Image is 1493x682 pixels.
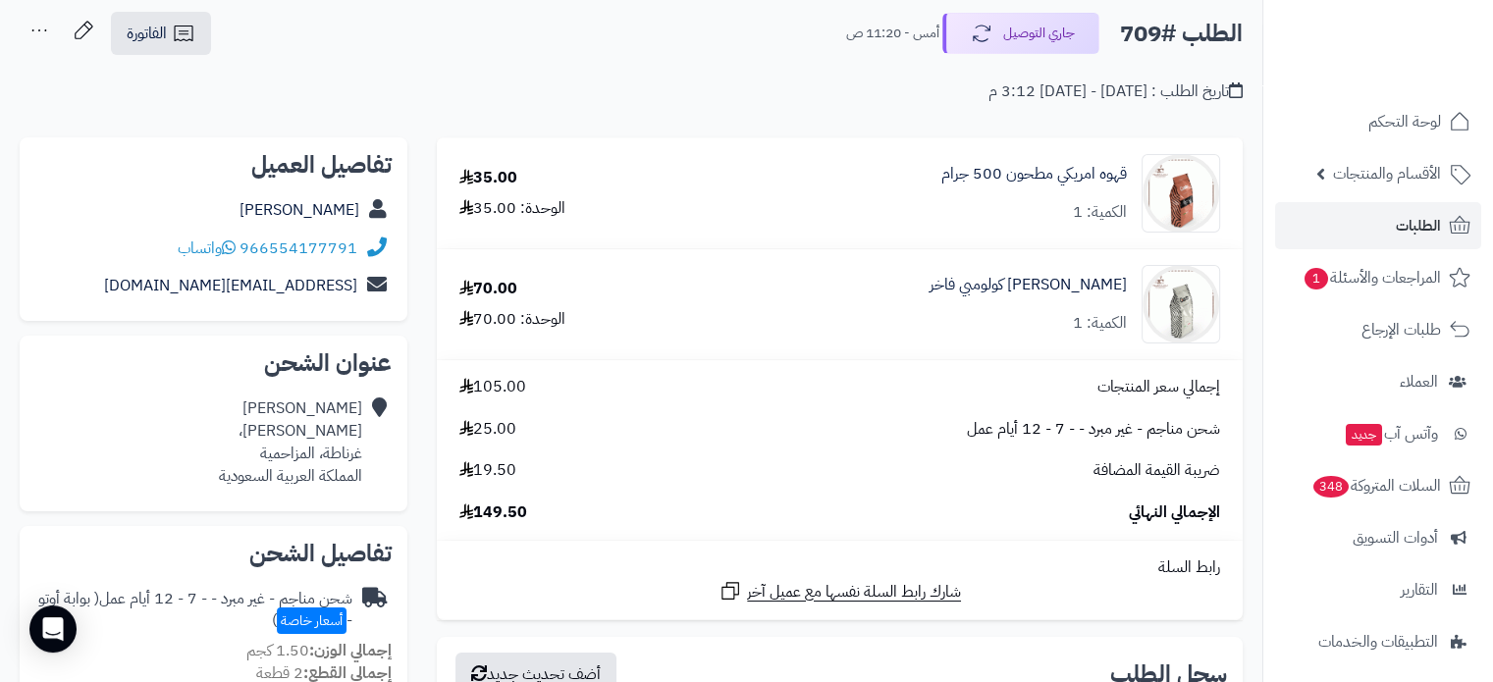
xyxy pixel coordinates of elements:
small: 1.50 كجم [246,639,392,662]
span: لوحة التحكم [1368,108,1441,135]
span: شحن مناجم - غير مبرد - - 7 - 12 أيام عمل [967,418,1220,441]
span: التطبيقات والخدمات [1318,628,1438,656]
div: Open Intercom Messenger [29,605,77,653]
a: لوحة التحكم [1275,98,1481,145]
h2: عنوان الشحن [35,351,392,375]
span: ضريبة القيمة المضافة [1093,459,1220,482]
span: 105.00 [459,376,526,398]
a: التقارير [1275,566,1481,613]
span: أسعار خاصة [277,607,347,634]
span: طلبات الإرجاع [1361,316,1441,343]
a: طلبات الإرجاع [1275,306,1481,353]
a: أدوات التسويق [1275,514,1481,561]
h2: تفاصيل العميل [35,153,392,177]
div: شحن مناجم - غير مبرد - - 7 - 12 أيام عمل [35,588,352,633]
a: شارك رابط السلة نفسها مع عميل آخر [719,579,961,603]
div: الوحدة: 35.00 [459,197,565,220]
a: التطبيقات والخدمات [1275,618,1481,665]
div: [PERSON_NAME] [PERSON_NAME]، غرناطة، المزاحمية المملكة العربية السعودية [219,397,362,487]
div: تاريخ الطلب : [DATE] - [DATE] 3:12 م [988,80,1243,103]
span: إجمالي سعر المنتجات [1097,376,1220,398]
img: 1704971680-%D8%AD%D8%A8-%D8%A7%D8%B3%D8%A8%D8%B1%D9%8A%D8%B3%D9%88-1-%D9%83--%D8%A8%D8%B1%D9%8A%D... [1143,265,1219,343]
span: 348 [1313,476,1349,498]
div: 35.00 [459,167,517,189]
strong: إجمالي الوزن: [309,639,392,662]
a: السلات المتروكة348 [1275,462,1481,509]
a: [EMAIL_ADDRESS][DOMAIN_NAME] [104,274,357,297]
a: الفاتورة [111,12,211,55]
span: أدوات التسويق [1353,524,1438,551]
small: أمس - 11:20 ص [846,24,939,43]
div: رابط السلة [445,556,1235,579]
span: 149.50 [459,501,527,524]
span: الأقسام والمنتجات [1333,160,1441,187]
div: 70.00 [459,278,517,300]
div: الكمية: 1 [1073,312,1127,335]
div: الكمية: 1 [1073,201,1127,224]
span: ( بوابة أوتو - ) [38,587,352,633]
span: المراجعات والأسئلة [1303,264,1441,291]
button: جاري التوصيل [942,13,1099,54]
span: جديد [1346,424,1382,446]
span: وآتس آب [1344,420,1438,447]
a: الطلبات [1275,202,1481,249]
a: المراجعات والأسئلة1 [1275,254,1481,301]
span: 19.50 [459,459,516,482]
div: الوحدة: 70.00 [459,308,565,331]
h2: تفاصيل الشحن [35,542,392,565]
a: قهوه امريكي مطحون 500 جرام [941,163,1127,185]
span: التقارير [1401,576,1438,603]
a: واتساب [178,236,236,260]
a: العملاء [1275,358,1481,405]
span: 1 [1305,268,1328,289]
a: [PERSON_NAME] كولومبي فاخر [930,274,1127,296]
span: السلات المتروكة [1311,472,1441,499]
img: logo-2.png [1360,53,1474,94]
span: شارك رابط السلة نفسها مع عميل آخر [747,581,961,603]
a: وآتس آبجديد [1275,410,1481,457]
h2: الطلب #709 [1120,14,1243,54]
a: 966554177791 [240,236,357,260]
a: [PERSON_NAME] [240,198,359,222]
span: الطلبات [1396,212,1441,239]
span: العملاء [1400,368,1438,395]
span: الفاتورة [127,22,167,45]
img: 1696328983-%D9%82%D9%87%D9%88%D8%A9-%D8%A3%D9%85%D8%B1%D9%8A%D9%83%D9%8A-90x90.gif [1143,154,1219,233]
span: 25.00 [459,418,516,441]
span: الإجمالي النهائي [1129,501,1220,524]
